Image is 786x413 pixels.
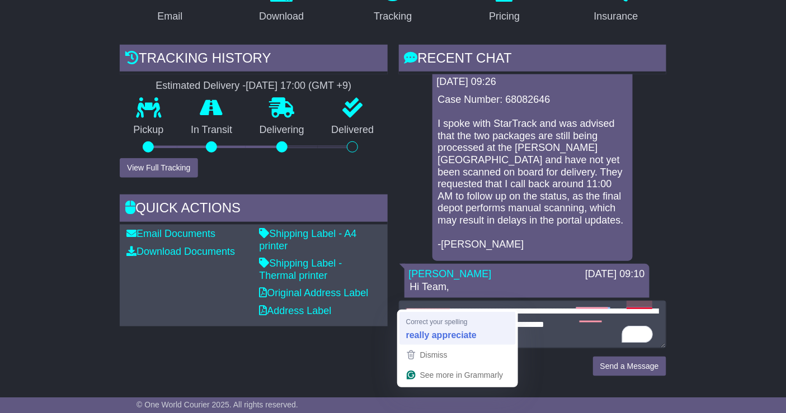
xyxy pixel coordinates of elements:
a: Shipping Label - A4 printer [259,228,356,251]
a: Email Documents [126,228,215,239]
div: Estimated Delivery - [120,80,387,92]
a: Download Documents [126,246,235,257]
div: Tracking history [120,45,387,75]
div: [DATE] 17:00 (GMT +9) [246,80,351,92]
div: Pricing [489,9,520,24]
span: © One World Courier 2025. All rights reserved. [137,400,298,409]
a: Address Label [259,305,331,316]
div: Insurance [594,9,638,24]
a: [PERSON_NAME] [409,268,492,279]
p: Pickup [120,124,177,136]
p: Delivered [318,124,388,136]
textarea: To enrich screen reader interactions, please activate Accessibility in Grammarly extension settings [399,301,667,348]
div: Quick Actions [120,194,387,225]
a: Original Address Label [259,287,368,298]
p: Case Number: 68082646 I spoke with StarTrack and was advised that the two packages are still bein... [438,94,627,251]
div: [DATE] 09:10 [585,268,645,281]
div: RECENT CHAT [399,45,666,75]
div: Email [157,9,182,24]
div: Tracking [374,9,412,24]
div: Download [259,9,304,24]
button: Send a Message [593,357,666,376]
a: Shipping Label - Thermal printer [259,258,342,281]
p: Delivering [246,124,318,136]
p: In Transit [177,124,246,136]
button: View Full Tracking [120,158,197,178]
div: [DATE] 09:26 [437,76,628,88]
